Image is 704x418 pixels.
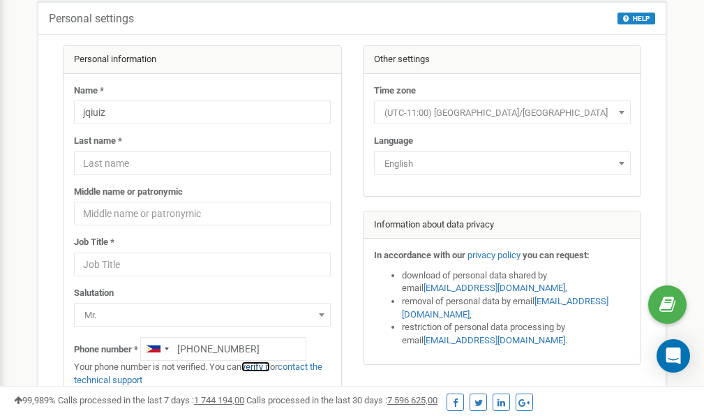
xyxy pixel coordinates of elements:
[402,296,608,320] a: [EMAIL_ADDRESS][DOMAIN_NAME]
[364,211,641,239] div: Information about data privacy
[194,395,244,405] u: 1 744 194,00
[379,154,626,174] span: English
[374,100,631,124] span: (UTC-11:00) Pacific/Midway
[241,361,270,372] a: verify it
[79,306,326,325] span: Mr.
[141,338,173,360] div: Telephone country code
[374,84,416,98] label: Time zone
[374,135,413,148] label: Language
[467,250,520,260] a: privacy policy
[74,303,331,327] span: Mr.
[424,335,565,345] a: [EMAIL_ADDRESS][DOMAIN_NAME]
[74,361,322,385] a: contact the technical support
[63,46,341,74] div: Personal information
[74,361,331,387] p: Your phone number is not verified. You can or
[402,269,631,295] li: download of personal data shared by email ,
[74,100,331,124] input: Name
[374,250,465,260] strong: In accordance with our
[246,395,437,405] span: Calls processed in the last 30 days :
[140,337,306,361] input: +1-800-555-55-55
[74,236,114,249] label: Job Title *
[74,287,114,300] label: Salutation
[14,395,56,405] span: 99,989%
[74,84,104,98] label: Name *
[374,151,631,175] span: English
[523,250,590,260] strong: you can request:
[387,395,437,405] u: 7 596 625,00
[74,135,122,148] label: Last name *
[74,343,138,357] label: Phone number *
[657,339,690,373] div: Open Intercom Messenger
[364,46,641,74] div: Other settings
[74,202,331,225] input: Middle name or patronymic
[379,103,626,123] span: (UTC-11:00) Pacific/Midway
[402,321,631,347] li: restriction of personal data processing by email .
[74,151,331,175] input: Last name
[402,295,631,321] li: removal of personal data by email ,
[617,13,655,24] button: HELP
[49,13,134,25] h5: Personal settings
[74,253,331,276] input: Job Title
[424,283,565,293] a: [EMAIL_ADDRESS][DOMAIN_NAME]
[74,186,183,199] label: Middle name or patronymic
[58,395,244,405] span: Calls processed in the last 7 days :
